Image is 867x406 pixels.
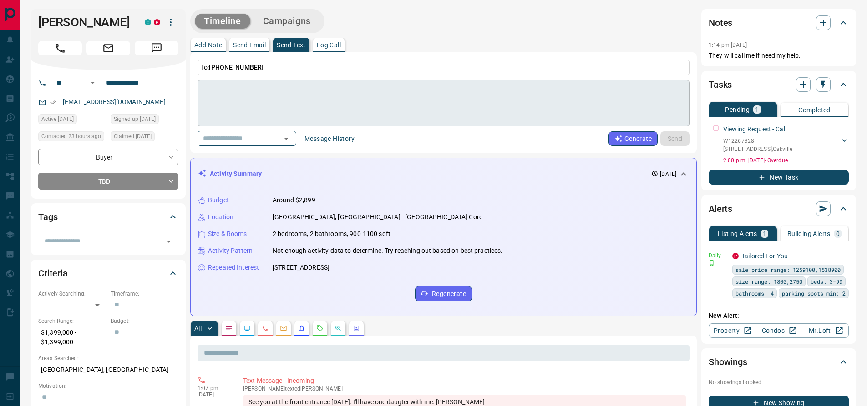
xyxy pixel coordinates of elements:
[38,382,178,390] p: Motivation:
[660,170,676,178] p: [DATE]
[38,362,178,377] p: [GEOGRAPHIC_DATA], [GEOGRAPHIC_DATA]
[38,173,178,190] div: TBD
[38,325,106,350] p: $1,399,000 - $1,399,000
[723,125,786,134] p: Viewing Request - Call
[38,131,106,144] div: Thu Aug 14 2025
[709,201,732,216] h2: Alerts
[194,325,202,331] p: All
[709,251,727,260] p: Daily
[353,325,360,332] svg: Agent Actions
[709,351,849,373] div: Showings
[243,376,686,386] p: Text Message - Incoming
[243,386,686,392] p: [PERSON_NAME] texted [PERSON_NAME]
[38,354,178,362] p: Areas Searched:
[723,137,792,145] p: W12267328
[195,14,250,29] button: Timeline
[38,266,68,281] h2: Criteria
[811,277,842,286] span: beds: 3-99
[38,15,131,30] h1: [PERSON_NAME]
[273,195,315,205] p: Around $2,899
[210,169,262,179] p: Activity Summary
[198,165,689,182] div: Activity Summary[DATE]
[732,253,739,259] div: property.ca
[38,262,178,284] div: Criteria
[725,106,750,113] p: Pending
[194,42,222,48] p: Add Note
[709,260,715,266] svg: Push Notification Only
[114,132,152,141] span: Claimed [DATE]
[280,132,293,145] button: Open
[262,325,269,332] svg: Calls
[415,286,472,301] button: Regenerate
[316,325,324,332] svg: Requests
[41,115,74,124] span: Active [DATE]
[608,131,658,146] button: Generate
[198,60,690,75] p: To:
[145,19,151,25] div: condos.ca
[723,135,849,155] div: W12267328[STREET_ADDRESS],Oakville
[114,115,156,124] span: Signed up [DATE]
[709,12,849,34] div: Notes
[723,156,849,165] p: 2:00 p.m. [DATE] - Overdue
[317,42,341,48] p: Log Call
[111,114,178,127] div: Mon Aug 23 2021
[111,290,178,298] p: Timeframe:
[723,145,792,153] p: [STREET_ADDRESS] , Oakville
[735,265,841,274] span: sale price range: 1259100,1538900
[763,231,766,237] p: 1
[787,231,831,237] p: Building Alerts
[782,289,846,298] span: parking spots min: 2
[273,246,503,256] p: Not enough activity data to determine. Try reaching out based on best practices.
[254,14,320,29] button: Campaigns
[335,325,342,332] svg: Opportunities
[86,41,130,55] span: Email
[709,323,755,338] a: Property
[135,41,178,55] span: Message
[298,325,305,332] svg: Listing Alerts
[41,132,101,141] span: Contacted 23 hours ago
[38,210,57,224] h2: Tags
[273,263,330,272] p: [STREET_ADDRESS]
[709,170,849,185] button: New Task
[38,149,178,165] div: Buyer
[198,391,229,398] p: [DATE]
[233,42,266,48] p: Send Email
[709,311,849,321] p: New Alert:
[209,64,264,71] span: [PHONE_NUMBER]
[280,325,287,332] svg: Emails
[208,263,259,272] p: Repeated Interest
[38,41,82,55] span: Call
[38,317,106,325] p: Search Range:
[741,252,788,260] a: Tailored For You
[709,51,849,60] p: They will call me if need my help.
[208,246,253,256] p: Activity Pattern
[208,229,247,239] p: Size & Rooms
[38,206,178,228] div: Tags
[111,317,178,325] p: Budget:
[709,378,849,386] p: No showings booked
[273,229,390,239] p: 2 bedrooms, 2 bathrooms, 900-1100 sqft
[38,114,106,127] div: Sat Aug 09 2025
[735,277,802,286] span: size range: 1800,2750
[198,385,229,391] p: 1:07 pm
[208,195,229,205] p: Budget
[836,231,840,237] p: 0
[709,74,849,95] div: Tasks
[38,290,106,298] p: Actively Searching:
[87,77,98,88] button: Open
[208,212,233,222] p: Location
[709,198,849,220] div: Alerts
[709,15,732,30] h2: Notes
[798,107,831,113] p: Completed
[709,77,732,92] h2: Tasks
[154,19,160,25] div: property.ca
[162,235,175,248] button: Open
[277,42,306,48] p: Send Text
[755,106,759,113] p: 1
[273,212,482,222] p: [GEOGRAPHIC_DATA], [GEOGRAPHIC_DATA] - [GEOGRAPHIC_DATA] Core
[709,355,747,369] h2: Showings
[802,323,849,338] a: Mr.Loft
[50,99,56,105] svg: Email Verified
[243,325,251,332] svg: Lead Browsing Activity
[111,131,178,144] div: Mon Aug 11 2025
